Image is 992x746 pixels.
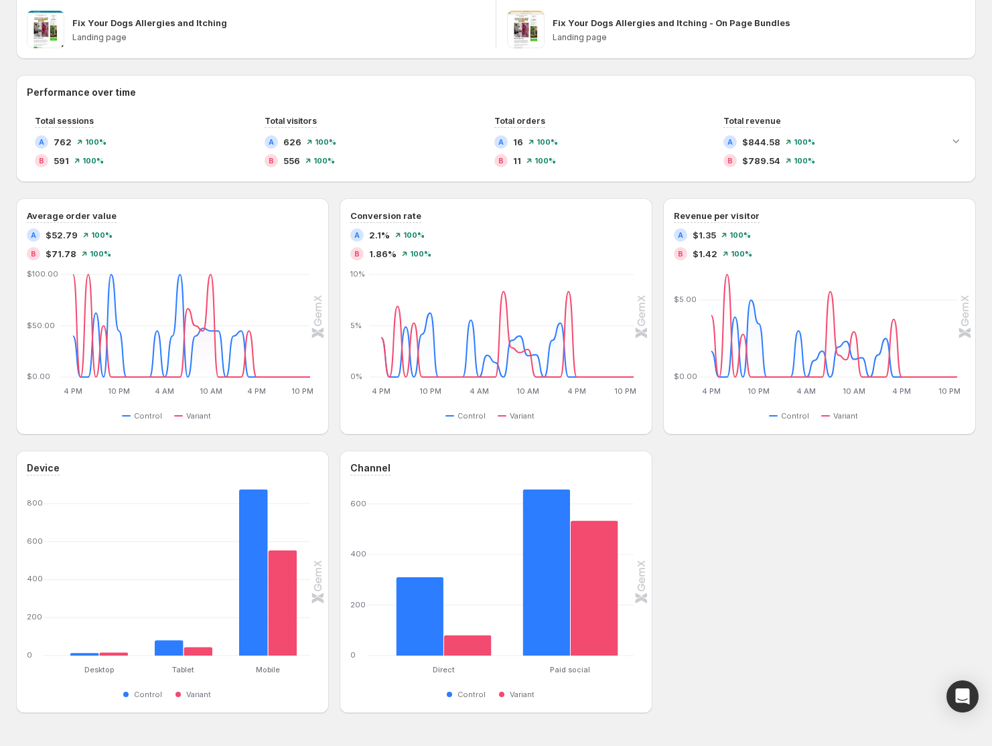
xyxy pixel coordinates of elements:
[186,689,211,700] span: Variant
[174,686,216,702] button: Variant
[354,250,360,258] h2: B
[46,228,78,242] span: $52.79
[155,608,184,656] rect: Control 80
[702,386,721,396] text: 4 PM
[91,231,113,239] span: 100 %
[27,209,117,222] h3: Average order value
[269,157,274,165] h2: B
[35,116,94,126] span: Total sessions
[108,386,130,396] text: 10 PM
[172,665,194,674] text: Tablet
[134,411,162,421] span: Control
[90,250,111,258] span: 100 %
[82,157,104,165] span: 100 %
[350,372,362,381] text: 0%
[570,490,618,656] rect: Variant 533
[567,386,586,396] text: 4 PM
[350,269,365,279] text: 10%
[742,135,780,149] span: $844.58
[350,321,362,330] text: 5%
[350,600,366,609] text: 200
[39,138,44,146] h2: A
[46,247,76,260] span: $71.78
[794,157,815,165] span: 100 %
[27,11,64,48] img: Fix Your Dogs Allergies and Itching
[369,247,397,260] span: 1.86%
[550,665,590,674] text: Paid social
[553,16,790,29] p: Fix Your Dogs Allergies and Itching - On Page Bundles
[350,549,366,558] text: 400
[380,490,507,656] g: Direct: Control 310,Variant 80
[678,250,683,258] h2: B
[155,386,174,396] text: 4 AM
[27,269,58,279] text: $100.00
[729,231,751,239] span: 100 %
[283,154,300,167] span: 556
[350,209,421,222] h3: Conversion rate
[283,135,301,149] span: 626
[433,665,455,674] text: Direct
[269,138,274,146] h2: A
[498,157,504,165] h2: B
[247,386,266,396] text: 4 PM
[84,665,114,674] text: Desktop
[513,154,521,167] span: 11
[457,689,486,700] span: Control
[184,615,212,656] rect: Variant 44
[674,372,697,381] text: $0.00
[938,386,961,396] text: 10 PM
[693,247,717,260] span: $1.42
[723,116,781,126] span: Total revenue
[350,499,366,508] text: 600
[141,490,226,656] g: Tablet: Control 80,Variant 44
[769,408,814,424] button: Control
[674,295,697,304] text: $5.00
[70,621,99,656] rect: Control 13
[821,408,863,424] button: Variant
[27,612,42,621] text: 200
[72,32,485,43] p: Landing page
[27,86,965,99] h2: Performance over time
[498,686,540,702] button: Variant
[410,250,431,258] span: 100 %
[507,490,634,656] g: Paid social: Control 657,Variant 533
[39,157,44,165] h2: B
[510,689,535,700] span: Variant
[54,135,72,149] span: 762
[892,386,911,396] text: 4 PM
[99,620,128,656] rect: Variant 16
[350,461,391,475] h3: Channel
[513,135,523,149] span: 16
[27,574,43,583] text: 400
[85,138,107,146] span: 100 %
[27,498,43,508] text: 800
[742,154,780,167] span: $789.54
[553,32,965,43] p: Landing page
[796,386,816,396] text: 4 AM
[748,386,770,396] text: 10 PM
[403,231,425,239] span: 100 %
[268,518,297,656] rect: Variant 553
[134,689,162,700] span: Control
[31,231,36,239] h2: A
[731,250,752,258] span: 100 %
[470,386,489,396] text: 4 AM
[186,411,211,421] span: Variant
[727,138,733,146] h2: A
[443,603,491,656] rect: Variant 80
[419,386,441,396] text: 10 PM
[843,386,865,396] text: 10 AM
[523,490,571,656] rect: Control 657
[678,231,683,239] h2: A
[64,386,82,396] text: 4 PM
[57,490,141,656] g: Desktop: Control 13,Variant 16
[498,408,540,424] button: Variant
[239,490,268,656] rect: Control 874
[72,16,227,29] p: Fix Your Dogs Allergies and Itching
[396,545,443,656] rect: Control 310
[31,250,36,258] h2: B
[946,131,965,150] button: Expand chart
[614,386,636,396] text: 10 PM
[27,321,55,330] text: $50.00
[369,228,390,242] span: 2.1%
